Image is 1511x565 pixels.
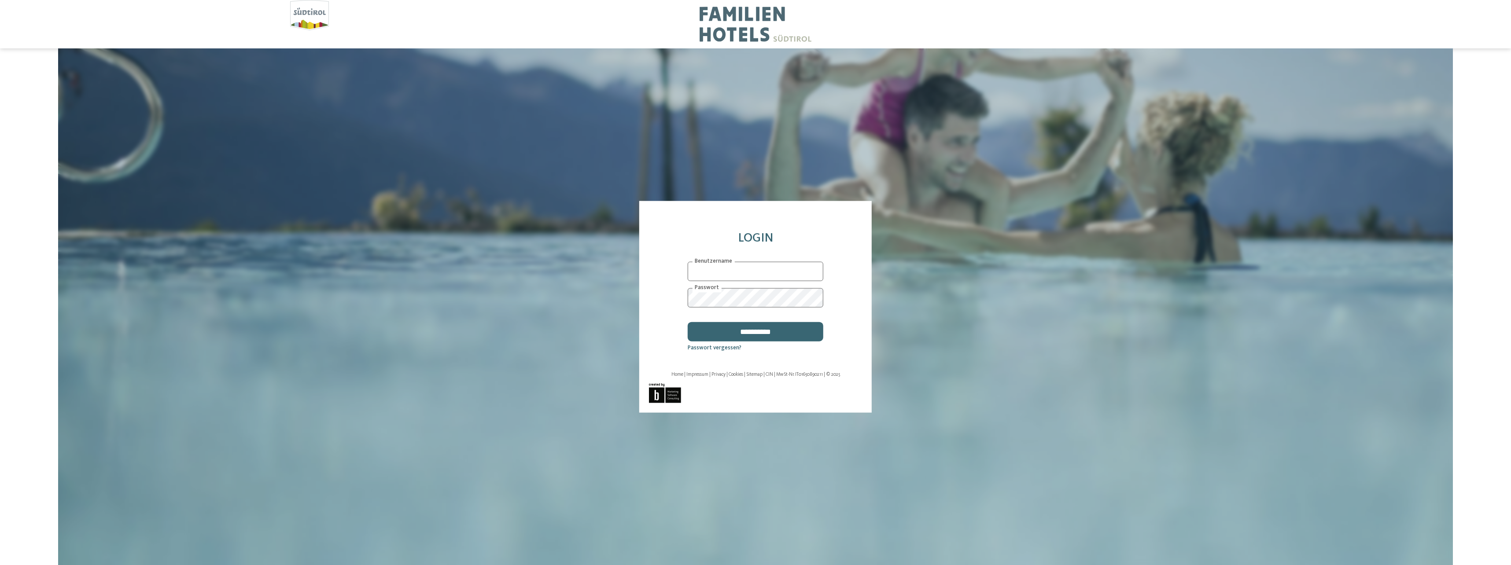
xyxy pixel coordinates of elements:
a: Home [671,372,683,377]
span: | [824,372,825,377]
span: | [763,372,765,377]
a: Sitemap [746,372,763,377]
span: | [684,372,685,377]
label: Passwort [693,284,722,292]
span: Login [738,232,773,245]
span: © 2025 [826,372,840,377]
span: | [726,372,728,377]
a: Privacy [711,372,726,377]
img: Brandnamic GmbH | Leading Hospitality Solutions [649,383,681,403]
label: Benutzername [693,257,735,265]
span: | [744,372,745,377]
a: Cookies [729,372,743,377]
a: Impressum [686,372,708,377]
span: | [709,372,711,377]
a: Passwort vergessen? [688,345,741,350]
a: CIN [766,372,773,377]
span: MwSt-Nr. IT01650890211 [776,372,823,377]
span: | [774,372,775,377]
